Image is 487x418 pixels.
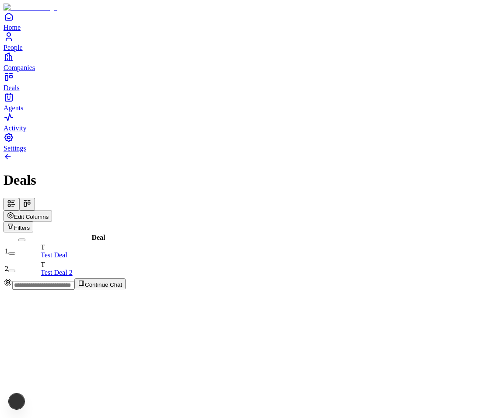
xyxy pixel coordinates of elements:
[41,261,150,269] div: T
[91,234,105,241] span: Deal
[4,52,483,71] a: Companies
[4,124,26,132] span: Activity
[4,104,23,112] span: Agents
[4,92,483,112] a: Agents
[41,251,67,259] a: Test Deal
[5,265,8,272] span: 2
[4,64,35,71] span: Companies
[85,281,122,288] span: Continue Chat
[4,72,483,91] a: Deals
[4,11,483,31] a: Home
[4,84,19,91] span: Deals
[4,32,483,51] a: People
[4,221,483,232] div: Open natural language filter
[4,4,57,11] img: Item Brain Logo
[4,211,52,221] button: Edit Columns
[5,247,8,255] span: 1
[74,278,126,289] button: Continue Chat
[41,243,150,251] div: T
[4,112,483,132] a: Activity
[4,132,483,152] a: Settings
[41,269,73,276] a: Test Deal 2
[4,221,33,232] button: Open natural language filter
[4,144,26,152] span: Settings
[14,214,49,220] span: Edit Columns
[4,44,23,51] span: People
[4,278,483,290] div: Continue Chat
[4,24,21,31] span: Home
[4,172,483,188] h1: Deals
